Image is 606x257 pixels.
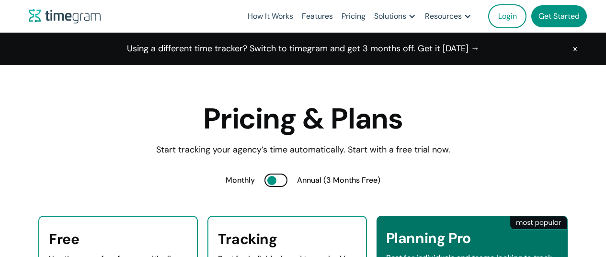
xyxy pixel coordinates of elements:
[386,230,558,246] h3: Planning Pro
[127,42,480,56] a: Using a different time tracker? Switch to timegram and get 3 months off. Get it [DATE] →
[78,104,528,134] h1: Pricing & Plans
[374,10,406,23] div: Solutions
[488,4,526,28] a: Login
[297,174,380,187] div: Annual (3 Months Free)
[218,231,356,247] h3: Tracking
[531,5,587,27] a: Get Started
[573,42,577,56] div: x
[226,174,255,187] div: Monthly
[49,231,187,247] h3: Free
[78,143,528,157] div: Start tracking your agency’s time automatically. Start with a free trial now.
[425,10,462,23] div: Resources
